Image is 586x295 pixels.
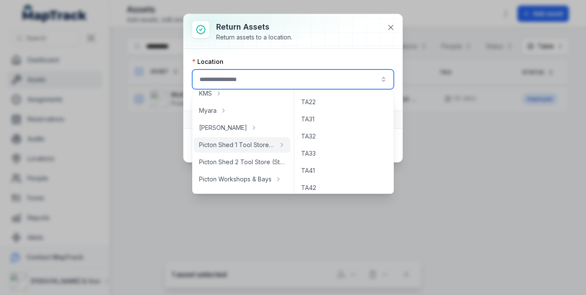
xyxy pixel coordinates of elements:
span: Repair - Misc Supplier [199,192,262,201]
label: Location [192,57,224,66]
span: Picton Workshops & Bays [199,175,272,184]
span: KMS [199,89,212,98]
span: Picton Shed 2 Tool Store (Storage) [199,158,285,166]
span: TA33 [301,149,316,158]
span: Picton Shed 1 Tool Store (Storage) [199,141,275,149]
div: Return assets to a location. [216,33,292,42]
span: TA32 [301,132,316,141]
button: Assets1 [184,111,402,128]
span: TA41 [301,166,315,175]
span: TA22 [301,98,316,106]
span: TA31 [301,115,314,123]
span: TA42 [301,184,316,192]
span: [PERSON_NAME] [199,123,247,132]
h3: Return assets [216,21,292,33]
span: Myara [199,106,217,115]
